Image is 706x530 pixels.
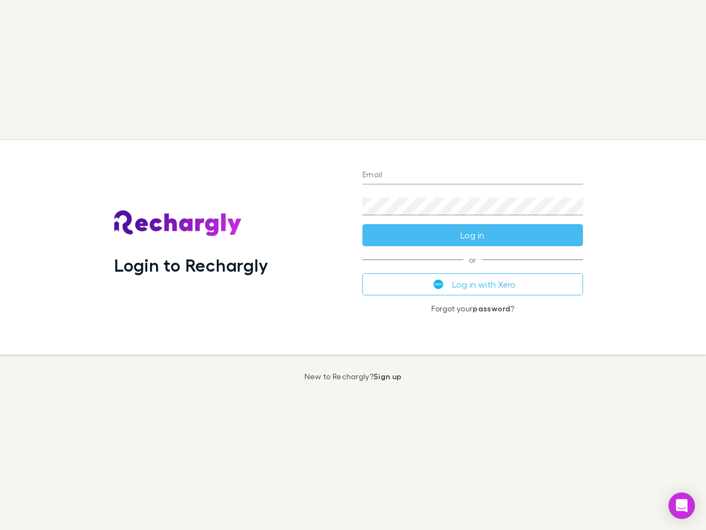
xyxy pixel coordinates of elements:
p: Forgot your ? [362,304,583,313]
div: Open Intercom Messenger [668,492,695,519]
img: Xero's logo [434,279,443,289]
a: Sign up [373,372,402,381]
button: Log in [362,224,583,246]
h1: Login to Rechargly [114,255,268,275]
a: password [473,304,510,313]
button: Log in with Xero [362,273,583,295]
img: Rechargly's Logo [114,210,242,237]
p: New to Rechargly? [304,372,402,381]
span: or [362,259,583,260]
